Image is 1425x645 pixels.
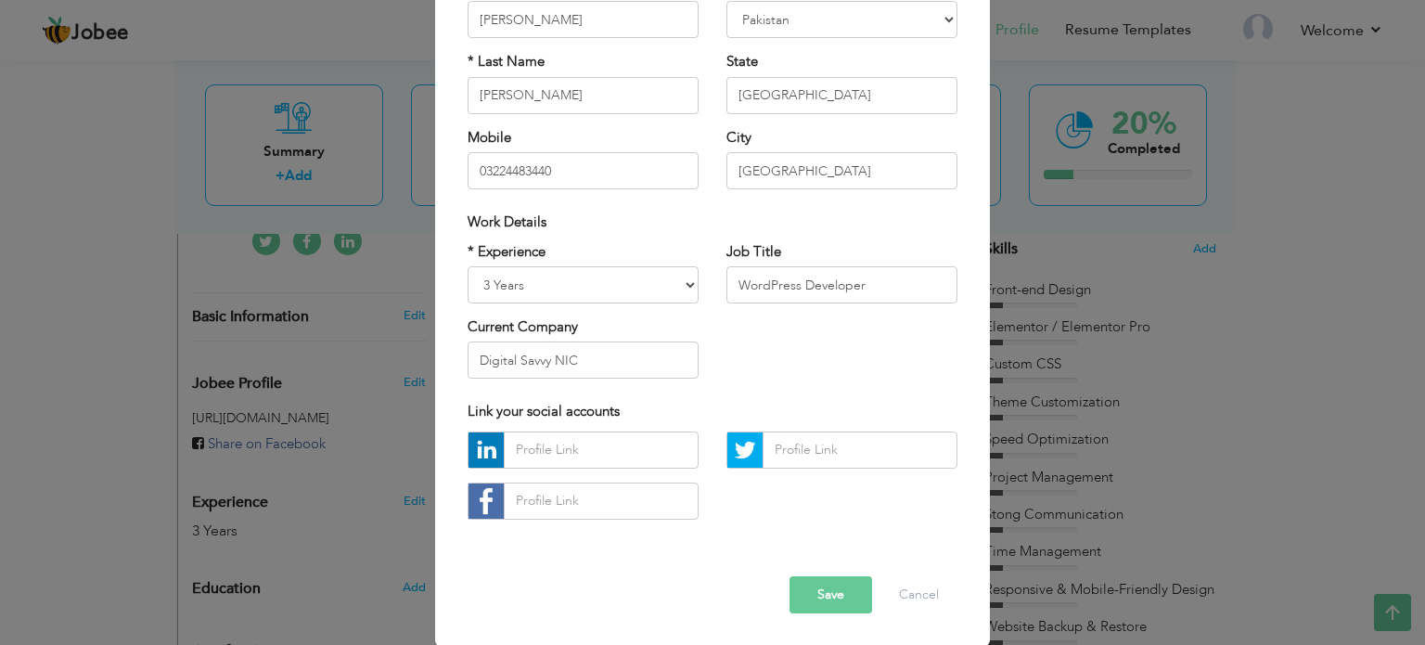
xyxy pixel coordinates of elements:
img: Twitter [727,432,763,468]
button: Save [790,576,872,613]
img: facebook [469,484,504,519]
button: Cancel [880,576,957,613]
input: Profile Link [504,483,699,520]
span: Link your social accounts [468,402,620,420]
label: Current Company [468,317,578,337]
label: Job Title [726,242,781,262]
span: Work Details [468,213,546,231]
label: City [726,128,751,148]
img: linkedin [469,432,504,468]
label: State [726,52,758,71]
label: * Last Name [468,52,545,71]
label: Mobile [468,128,511,148]
input: Profile Link [763,432,957,469]
label: * Experience [468,242,546,262]
input: Profile Link [504,432,699,469]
